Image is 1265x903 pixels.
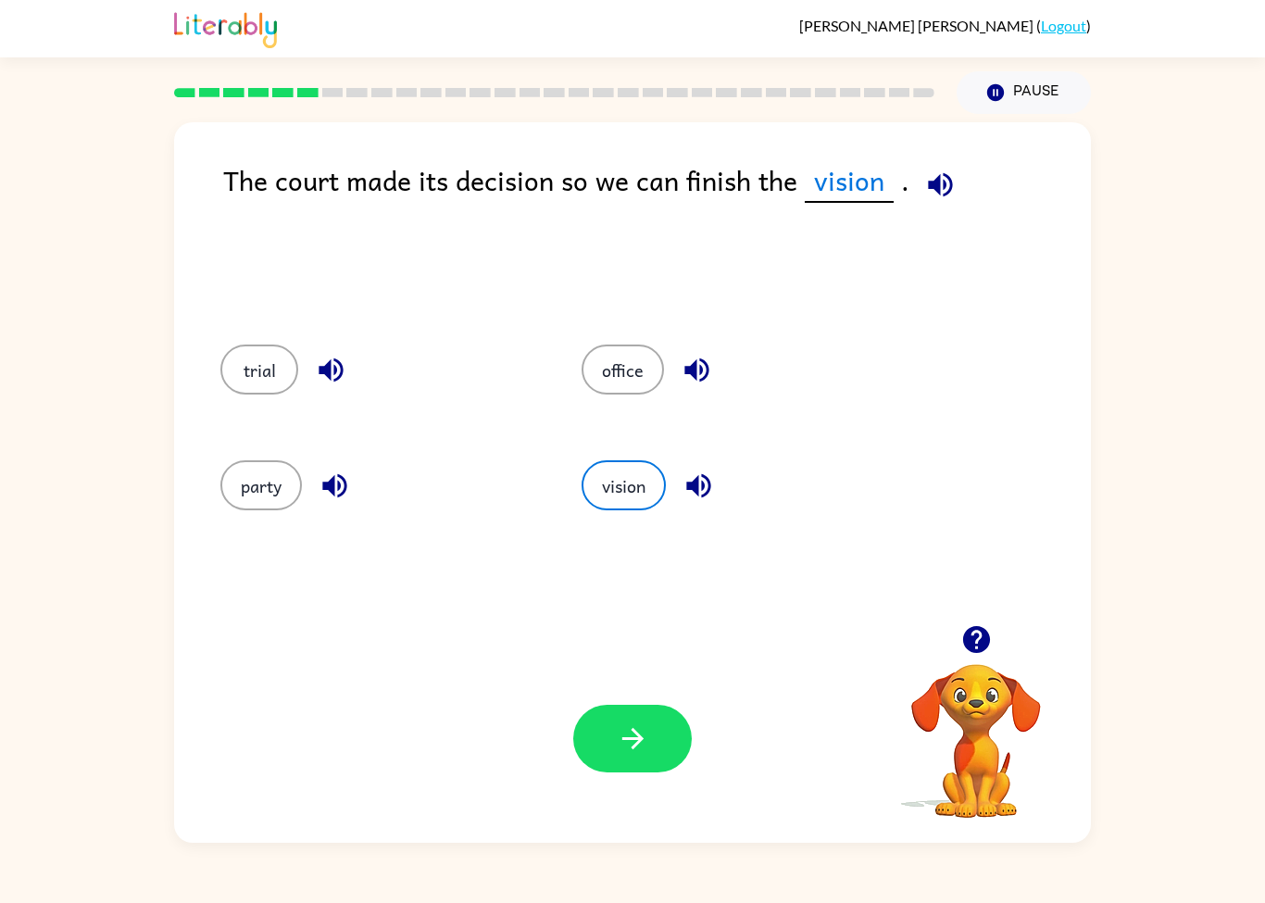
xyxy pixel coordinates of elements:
[220,345,298,395] button: trial
[957,71,1091,114] button: Pause
[799,17,1091,34] div: ( )
[805,159,894,203] span: vision
[582,345,664,395] button: office
[174,7,277,48] img: Literably
[582,460,666,510] button: vision
[1041,17,1086,34] a: Logout
[799,17,1036,34] span: [PERSON_NAME] [PERSON_NAME]
[883,635,1069,821] video: Your browser must support playing .mp4 files to use Literably. Please try using another browser.
[220,460,302,510] button: party
[223,159,1091,307] div: The court made its decision so we can finish the .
